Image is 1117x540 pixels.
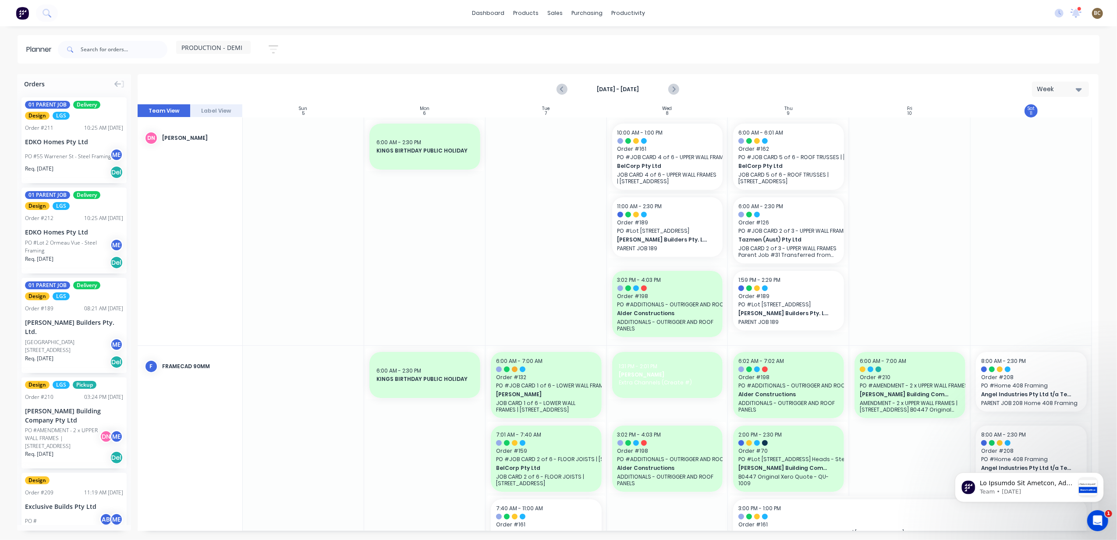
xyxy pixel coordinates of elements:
div: DN [99,430,113,443]
iframe: Intercom notifications message [942,455,1117,516]
p: JOB CARD 5 of 6 - ROOF TRUSSES | [STREET_ADDRESS] [738,171,839,185]
div: ME [110,338,123,351]
span: Order # 208 [981,447,1082,455]
span: Req. [DATE] [25,450,53,458]
span: PO # JOB CARD 1 of 6 - LOWER WALL FRAMES | Lot 3, #[GEOGRAPHIC_DATA] Carsledine [496,382,596,390]
span: Req. [DATE] [25,255,53,263]
div: PO # [25,517,37,525]
span: Lo Ipsumdo Sit Ametcon, Ad’el seddoe tem inci utlabore etdolor magnaaliq en admi veni quisnost ex... [38,25,132,528]
span: Alder Constructions [617,464,708,472]
span: PO # JOB CARD 4 of 6 - UPPER WALL FRAMES | [STREET_ADDRESS] [738,529,1082,537]
p: B0447 Original Xero Quote - QU-1009 [738,473,839,487]
span: BelCorp Pty Ltd [738,162,829,170]
p: JOB CARD 2 of 3 - UPPER WALL FRAMES Parent Job #31 Transferred from Xero Quote QU-1066 [738,245,839,258]
div: EDKO Homes Pty Ltd [25,137,123,146]
span: 01 PARENT JOB [25,281,70,289]
div: Sun [299,106,307,111]
span: PRODUCTION - DEMI [181,43,242,52]
span: 1:31 PM - 2:01 PM [619,362,658,370]
span: [PERSON_NAME] Builders Pty. Ltd. [738,309,829,317]
span: [PERSON_NAME] [496,391,586,398]
span: PO # Home 408 Framing [981,382,1082,390]
span: 8:00 AM - 2:30 PM [981,431,1026,438]
div: [PERSON_NAME] [162,134,235,142]
span: Design [25,202,50,210]
span: 6:00 AM - 2:30 PM [376,367,421,374]
span: PO # JOB CARD 2 of 6 - FLOOR JOISTS | [STREET_ADDRESS] [496,455,596,463]
span: Pickup [73,381,96,389]
span: 1:59 PM - 2:29 PM [738,276,780,284]
div: 10 [908,111,912,116]
span: Order # 189 [617,219,718,227]
div: Order # 189 [25,305,53,313]
p: ADDITIONALS - OUTRIGGER AND ROOF PANELS [738,400,839,413]
span: PO # ADDITIONALS - OUTRIGGER AND ROOF PANELS [617,455,718,463]
span: Order # 198 [738,373,839,381]
div: [PERSON_NAME] Building Company Pty Ltd [25,406,123,425]
span: Design [25,112,50,120]
span: Order # 189 [738,292,839,300]
span: LGS [53,112,70,120]
div: 10:25 AM [DATE] [84,124,123,132]
p: ADDITIONALS - OUTRIGGER AND ROOF PANELS [617,319,718,332]
div: purchasing [567,7,607,20]
span: 8:00 AM - 2:30 PM [981,357,1026,365]
div: 11 [1030,111,1032,116]
span: 7:40 AM - 11:00 AM [496,504,543,512]
span: KINGS BIRTHDAY PUBLIC HOLIDAY [376,147,473,155]
p: JOB CARD 1 of 6 - LOWER WALL FRAMES | [STREET_ADDRESS] [496,400,596,413]
p: JOB CARD 4 of 6 - UPPER WALL FRAMES | [STREET_ADDRESS] [617,171,718,185]
span: 3:02 PM - 4:03 PM [617,276,661,284]
span: 1 [1105,510,1112,517]
div: ME [110,430,123,443]
p: Message from Team, sent 3w ago [38,33,133,41]
span: Design [25,476,50,484]
span: Order # 198 [617,447,718,455]
div: EDKO Homes Pty Ltd [25,227,123,237]
span: [PERSON_NAME] [619,371,716,379]
div: ME [110,513,123,526]
div: products [509,7,543,20]
input: Search for orders... [81,41,167,58]
div: productivity [607,7,649,20]
div: Mon [420,106,429,111]
span: Order # 161 [738,521,1082,529]
div: Wed [663,106,672,111]
div: Fri [907,106,912,111]
span: 3:02 PM - 4:03 PM [617,431,661,438]
p: ADDITIONALS - OUTRIGGER AND ROOF PANELS [617,473,718,487]
span: PO # AMENDMENT - 2 x UPPER WALL FRAMES | [STREET_ADDRESS] [860,382,960,390]
span: 6:00 AM - 2:30 PM [376,139,421,146]
div: F [145,360,158,373]
p: AMENDMENT - 2 x UPPER WALL FRAMES | [STREET_ADDRESS] B0447 Original Xero Quote - QU-1009 [860,400,960,413]
span: BC [1094,9,1101,17]
div: DN [145,131,158,145]
span: Orders [24,79,45,89]
span: 01 PARENT JOB [25,101,70,109]
div: PO #AMENDMENT - 2 x UPPER WALL FRAMES | [STREET_ADDRESS] [25,426,102,450]
span: Req. [DATE] [25,165,53,173]
span: 6:02 AM - 7:02 AM [738,357,784,365]
p: JOB CARD 2 of 6 - FLOOR JOISTS | [STREET_ADDRESS] [496,473,596,487]
iframe: Intercom live chat [1087,510,1108,531]
span: PO # Lot [STREET_ADDRESS] [617,227,718,235]
div: Order # 210 [25,393,53,401]
span: Req. [DATE] [25,355,53,362]
button: Week [1032,82,1089,97]
div: 11:19 AM [DATE] [84,489,123,497]
div: Del [110,355,123,369]
span: 3:00 PM - 1:00 PM [738,504,781,512]
div: AB [99,513,113,526]
span: 7:01 AM - 7:40 AM [496,431,541,438]
div: PO #Lot 2 Ormeau Vue - Steel Framing [25,239,113,255]
span: Design [25,292,50,300]
span: PO # JOB CARD 4 of 6 - UPPER WALL FRAMES | [STREET_ADDRESS] [496,529,596,537]
span: Order # 161 [496,521,596,529]
span: Order # 208 [981,373,1082,381]
span: [PERSON_NAME] Building Company Pty Ltd [860,391,950,398]
span: Order # 159 [496,447,596,455]
div: PO #55 Warrener St - Steel Framing [25,153,111,160]
span: Order # 132 [496,373,596,381]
